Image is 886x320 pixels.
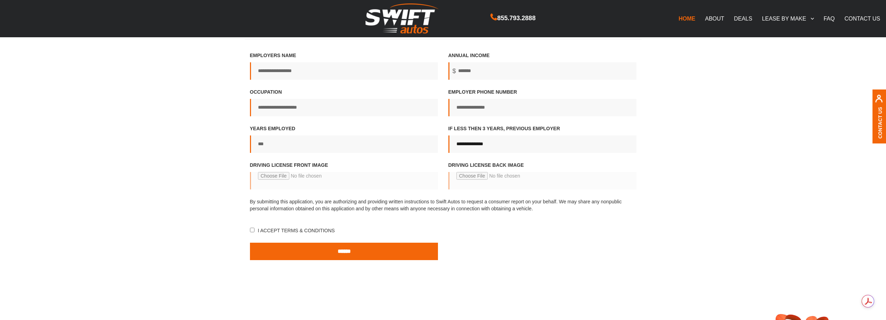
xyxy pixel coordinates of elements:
input: Occupation [250,99,438,116]
input: Employer phone number [448,99,636,116]
input: Annual income [448,62,636,80]
img: Swift Autos [366,3,439,34]
label: Years employed [250,125,438,153]
span: 855.793.2888 [497,13,535,23]
label: Annual income [448,52,636,80]
p: By submitting this application, you are authorizing and providing written instructions to Swift A... [250,198,636,212]
input: Years employed [250,135,438,153]
label: Driving License front image [250,162,438,196]
label: If less then 3 years, Previous employer [448,125,636,153]
input: If less then 3 years, Previous employer [448,135,636,153]
a: LEASE BY MAKE [757,11,819,26]
input: Driving License front image [250,172,438,189]
a: HOME [674,11,700,26]
a: 855.793.2888 [491,15,535,21]
a: Contact Us [877,107,883,139]
input: I accept Terms & Conditions [250,228,254,232]
label: Employer phone number [448,88,636,116]
label: Employers name [250,52,438,80]
a: ABOUT [700,11,729,26]
a: DEALS [729,11,757,26]
span: I accept Terms & Conditions [257,228,335,233]
a: CONTACT US [840,11,885,26]
label: Occupation [250,88,438,116]
img: contact us, iconuser [875,95,883,107]
label: Driving license back image [448,162,636,196]
input: Employers name [250,62,438,80]
input: Driving license back image [448,172,636,189]
a: FAQ [819,11,840,26]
